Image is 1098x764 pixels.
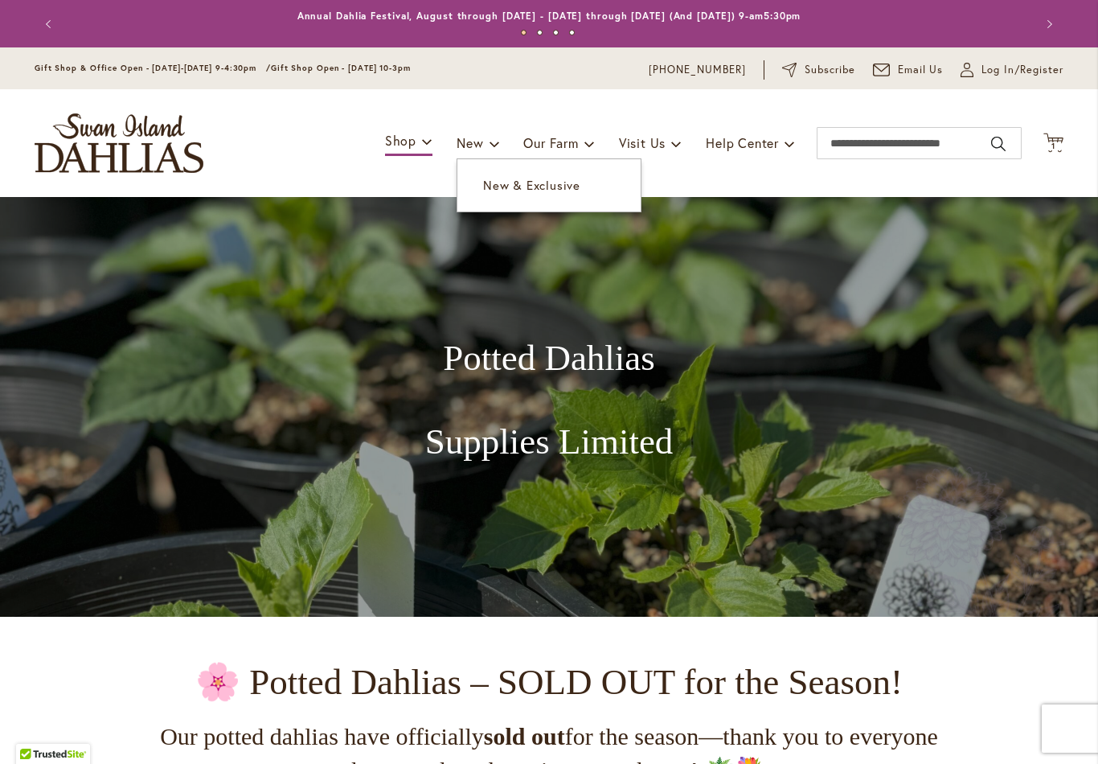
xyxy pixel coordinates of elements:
span: Gift Shop & Office Open - [DATE]-[DATE] 9-4:30pm / [35,63,271,73]
a: [PHONE_NUMBER] [649,62,746,78]
span: New & Exclusive [483,177,580,193]
button: Previous [35,8,67,40]
p: 🌸 Potted Dahlias – SOLD OUT for the Season! [137,657,961,708]
span: Visit Us [619,134,666,151]
h1: Potted Dahlias Supplies Limited [336,338,762,463]
a: Email Us [873,62,944,78]
button: 2 of 4 [537,30,543,35]
span: Gift Shop Open - [DATE] 10-3pm [271,63,411,73]
button: 1 of 4 [521,30,526,35]
span: 1 [1051,141,1055,151]
button: 4 of 4 [569,30,575,35]
a: store logo [35,113,203,173]
span: Our Farm [523,134,578,151]
a: Log In/Register [961,62,1063,78]
button: Next [1031,8,1063,40]
span: Help Center [706,134,779,151]
button: 3 of 4 [553,30,559,35]
span: Log In/Register [981,62,1063,78]
span: Subscribe [805,62,855,78]
span: Shop [385,132,416,149]
a: Annual Dahlia Festival, August through [DATE] - [DATE] through [DATE] (And [DATE]) 9-am5:30pm [297,10,801,22]
a: Subscribe [782,62,855,78]
span: Email Us [898,62,944,78]
button: 1 [1043,133,1063,154]
span: New [457,134,483,151]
